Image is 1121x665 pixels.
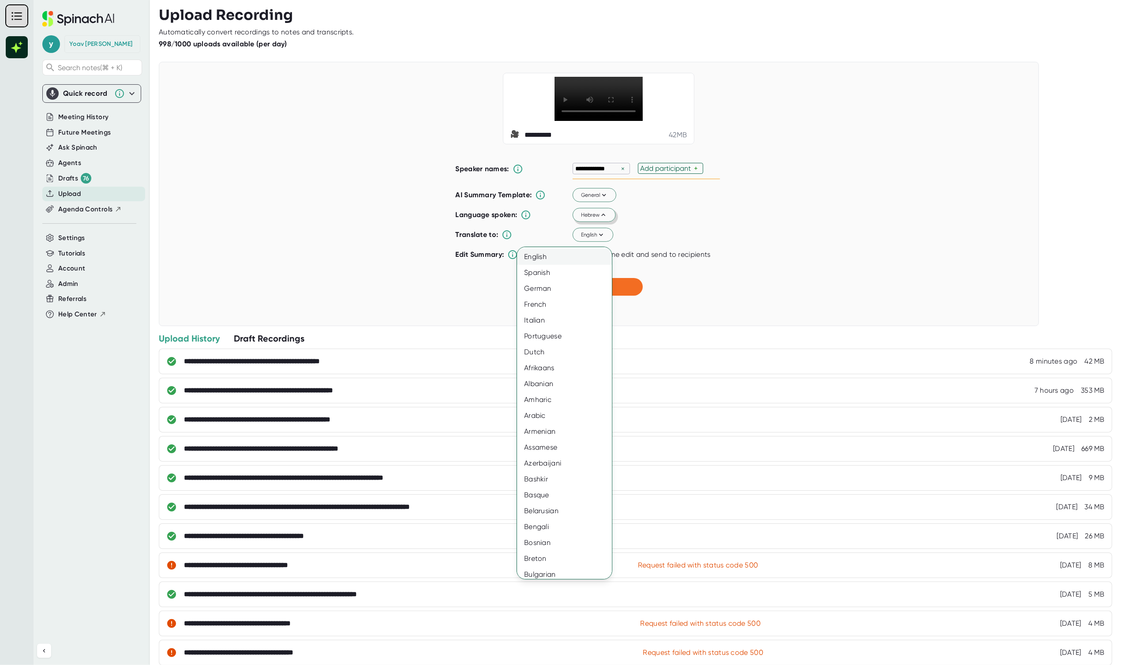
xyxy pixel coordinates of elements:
div: Albanian [517,376,620,392]
div: Basque [517,487,620,503]
div: Portuguese [517,328,620,344]
div: English [517,249,620,265]
div: Bengali [517,519,620,535]
div: Assamese [517,440,620,455]
div: Armenian [517,424,620,440]
div: German [517,281,620,297]
div: Breton [517,551,620,567]
div: Azerbaijani [517,455,620,471]
div: Italian [517,312,620,328]
div: Arabic [517,408,620,424]
div: Bulgarian [517,567,620,582]
div: Bosnian [517,535,620,551]
div: Amharic [517,392,620,408]
div: Bashkir [517,471,620,487]
div: Belarusian [517,503,620,519]
div: Spanish [517,265,620,281]
div: Dutch [517,344,620,360]
div: French [517,297,620,312]
div: Afrikaans [517,360,620,376]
